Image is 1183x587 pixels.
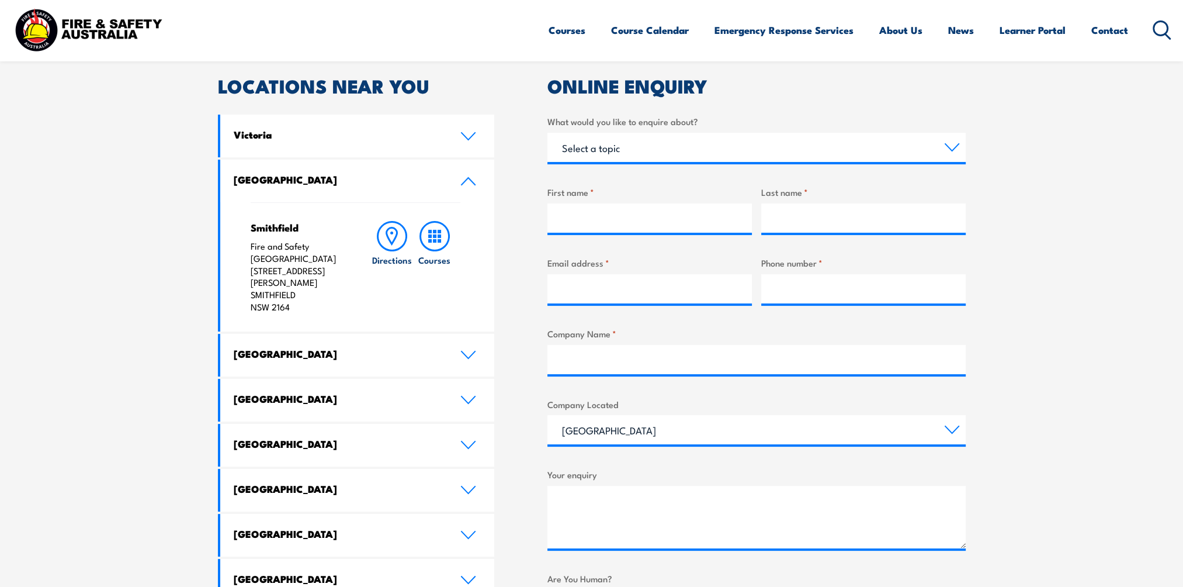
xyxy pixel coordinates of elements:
a: [GEOGRAPHIC_DATA] [220,379,495,422]
a: Directions [371,221,413,313]
a: Learner Portal [1000,15,1066,46]
h4: [GEOGRAPHIC_DATA] [234,527,443,540]
h4: [GEOGRAPHIC_DATA] [234,482,443,495]
label: Company Name [547,327,966,340]
label: First name [547,185,752,199]
h4: [GEOGRAPHIC_DATA] [234,572,443,585]
label: What would you like to enquire about? [547,115,966,128]
a: Courses [414,221,456,313]
a: Victoria [220,115,495,157]
a: Courses [549,15,585,46]
a: [GEOGRAPHIC_DATA] [220,469,495,512]
a: About Us [879,15,922,46]
label: Email address [547,256,752,270]
h2: LOCATIONS NEAR YOU [218,77,495,94]
h2: ONLINE ENQUIRY [547,77,966,94]
h6: Directions [372,254,412,266]
a: [GEOGRAPHIC_DATA] [220,334,495,377]
a: Emergency Response Services [714,15,854,46]
label: Your enquiry [547,468,966,481]
h4: [GEOGRAPHIC_DATA] [234,347,443,360]
a: Course Calendar [611,15,689,46]
a: News [948,15,974,46]
p: Fire and Safety [GEOGRAPHIC_DATA] [STREET_ADDRESS][PERSON_NAME] SMITHFIELD NSW 2164 [251,240,348,313]
h4: Victoria [234,128,443,141]
label: Phone number [761,256,966,270]
a: Contact [1091,15,1128,46]
label: Company Located [547,398,966,411]
a: [GEOGRAPHIC_DATA] [220,160,495,202]
h4: [GEOGRAPHIC_DATA] [234,392,443,405]
h4: [GEOGRAPHIC_DATA] [234,437,443,450]
h4: Smithfield [251,221,348,234]
label: Are You Human? [547,572,966,585]
label: Last name [761,185,966,199]
a: [GEOGRAPHIC_DATA] [220,424,495,467]
h4: [GEOGRAPHIC_DATA] [234,173,443,186]
h6: Courses [418,254,450,266]
a: [GEOGRAPHIC_DATA] [220,514,495,557]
